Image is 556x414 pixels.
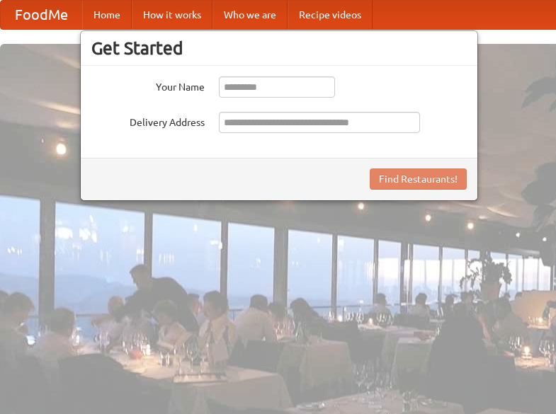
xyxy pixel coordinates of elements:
[1,1,82,29] a: FoodMe
[288,1,373,29] a: Recipe videos
[91,112,205,130] label: Delivery Address
[212,1,288,29] a: Who we are
[370,168,467,190] button: Find Restaurants!
[91,38,467,59] h3: Get Started
[82,1,132,29] a: Home
[91,76,205,94] label: Your Name
[132,1,212,29] a: How it works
